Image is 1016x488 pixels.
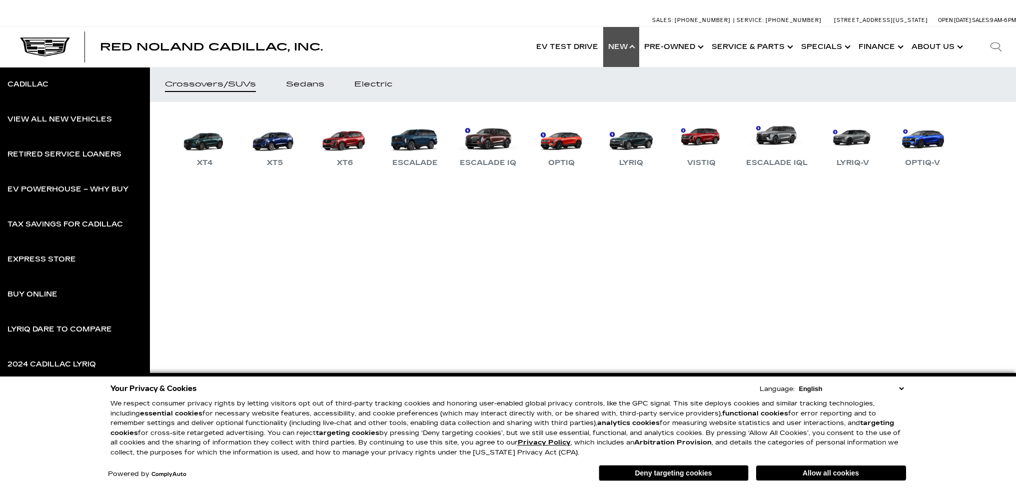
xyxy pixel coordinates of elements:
div: Escalade IQL [741,157,813,169]
a: Finance [854,27,907,67]
a: XT5 [245,117,305,169]
a: XT4 [175,117,235,169]
div: Language: [760,386,795,392]
span: Sales: [972,17,990,23]
strong: essential cookies [140,409,202,417]
div: Express Store [7,256,76,263]
div: Tax Savings for Cadillac [7,221,123,228]
a: ComplyAuto [151,471,186,477]
strong: Arbitration Provision [634,438,712,446]
div: Cadillac [7,81,48,88]
a: XT6 [315,117,375,169]
span: Open [DATE] [938,17,971,23]
a: [STREET_ADDRESS][US_STATE] [834,17,928,23]
select: Language Select [797,384,906,393]
span: Your Privacy & Cookies [110,381,197,395]
div: Escalade IQ [455,157,521,169]
div: Retired Service Loaners [7,151,121,158]
div: Sedans [286,81,324,88]
span: Sales: [652,17,673,23]
a: Crossovers/SUVs [150,67,271,102]
img: Cadillac Dark Logo with Cadillac White Text [20,37,70,56]
a: LYRIQ-V [823,117,883,169]
strong: targeting cookies [316,429,379,437]
span: [PHONE_NUMBER] [766,17,822,23]
div: View All New Vehicles [7,116,112,123]
div: LYRIQ [614,157,648,169]
div: XT5 [262,157,288,169]
a: VISTIQ [671,117,731,169]
strong: targeting cookies [110,419,894,437]
a: Electric [339,67,407,102]
div: Escalade [387,157,443,169]
a: Escalade [385,117,445,169]
div: Crossovers/SUVs [165,81,256,88]
a: Sales: [PHONE_NUMBER] [652,17,733,23]
div: EV Powerhouse – Why Buy [7,186,128,193]
a: Service: [PHONE_NUMBER] [733,17,824,23]
div: OPTIQ-V [900,157,945,169]
a: EV Test Drive [531,27,603,67]
a: LYRIQ [601,117,661,169]
button: Deny targeting cookies [599,465,749,481]
a: Sedans [271,67,339,102]
strong: analytics cookies [597,419,660,427]
a: About Us [907,27,966,67]
div: OPTIQ [543,157,580,169]
div: XT4 [192,157,218,169]
div: LYRIQ Dare to Compare [7,326,112,333]
a: Privacy Policy [518,438,571,446]
a: Service & Parts [707,27,796,67]
p: We respect consumer privacy rights by letting visitors opt out of third-party tracking cookies an... [110,399,906,457]
a: New [603,27,639,67]
span: Red Noland Cadillac, Inc. [100,41,323,53]
a: Red Noland Cadillac, Inc. [100,42,323,52]
div: VISTIQ [682,157,721,169]
button: Allow all cookies [756,465,906,480]
div: Buy Online [7,291,57,298]
a: Escalade IQ [455,117,521,169]
div: XT6 [332,157,358,169]
a: Escalade IQL [741,117,813,169]
div: Electric [354,81,392,88]
a: Specials [796,27,854,67]
div: LYRIQ-V [832,157,874,169]
div: Powered by [108,471,186,477]
div: 2024 Cadillac LYRIQ [7,361,96,368]
strong: functional cookies [722,409,788,417]
a: OPTIQ-V [893,117,953,169]
span: [PHONE_NUMBER] [675,17,731,23]
span: 9 AM-6 PM [990,17,1016,23]
span: Service: [737,17,764,23]
a: OPTIQ [531,117,591,169]
a: Pre-Owned [639,27,707,67]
